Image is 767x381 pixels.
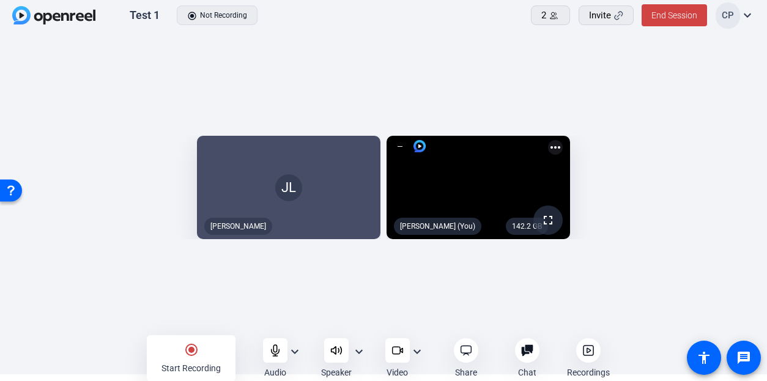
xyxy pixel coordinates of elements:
mat-icon: expand_more [410,344,424,359]
img: OpenReel logo [12,6,95,24]
mat-icon: more_horiz [548,140,563,155]
div: Share [455,366,477,379]
div: Test 1 [130,8,160,23]
mat-icon: expand_more [352,344,366,359]
div: [PERSON_NAME] (You) [394,218,481,235]
div: CP [716,2,740,29]
div: Recordings [567,366,610,379]
button: Invite [579,6,634,25]
img: logo [413,140,426,152]
span: 2 [541,9,546,23]
mat-icon: radio_button_checked [184,342,199,357]
mat-icon: message [736,350,751,365]
button: 2 [531,6,570,25]
button: End Session [642,4,707,26]
div: 142.2 GB [506,218,548,235]
span: End Session [651,10,697,20]
div: Audio [264,366,286,379]
mat-icon: expand_more [740,8,755,23]
mat-icon: accessibility [697,350,711,365]
div: Start Recording [161,362,221,374]
div: [PERSON_NAME] [204,218,272,235]
span: Invite [589,9,611,23]
div: JL [275,174,302,201]
div: Video [387,366,408,379]
mat-icon: expand_more [287,344,302,359]
div: Speaker [321,366,352,379]
div: Chat [518,366,536,379]
mat-icon: fullscreen [541,213,555,227]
